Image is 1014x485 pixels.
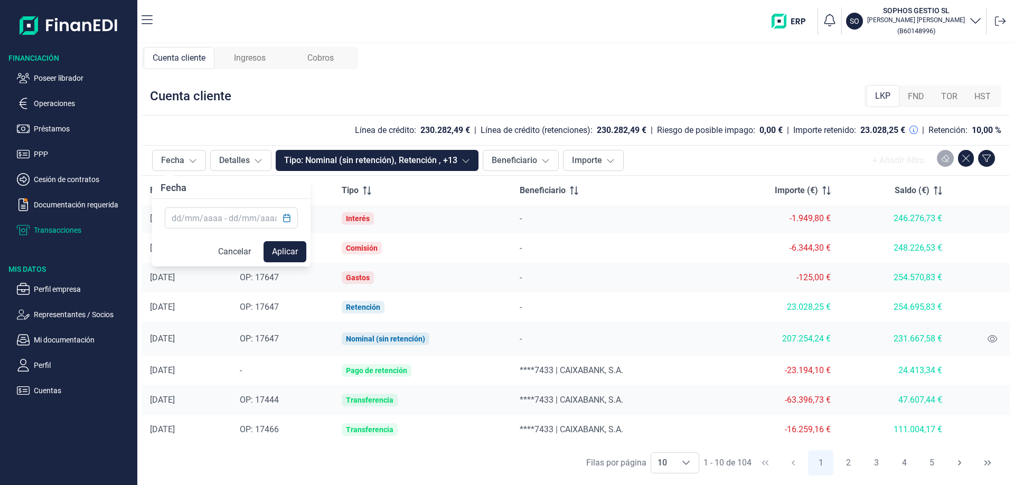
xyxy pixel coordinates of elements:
span: OP: 17647 [240,334,279,344]
button: Perfil [17,359,133,372]
span: TOR [941,90,957,103]
span: - [520,302,522,312]
span: OP: 17444 [240,395,279,405]
div: Importe retenido: [793,125,856,136]
span: 10 [651,453,673,473]
span: 1 - 10 de 104 [703,459,752,467]
span: - [520,272,522,282]
span: Cobros [307,52,334,64]
span: FND [908,90,924,103]
h3: SOPHOS GESTIO SL [867,5,965,16]
p: [PERSON_NAME] [PERSON_NAME] [867,16,965,24]
span: - [520,213,522,223]
button: Mi documentación [17,334,133,346]
div: 24.413,34 € [848,365,942,376]
div: Transferencia [346,396,393,404]
button: Page 3 [863,450,889,476]
div: Gastos [346,273,370,282]
p: Perfil [34,359,133,372]
div: 254.695,83 € [848,302,942,312]
button: Beneficiario [483,150,559,171]
span: - [240,365,242,375]
span: LKP [875,90,890,102]
img: erp [772,14,813,28]
button: Documentación requerida [17,198,133,211]
div: 111.004,17 € [848,424,942,435]
button: Page 4 [891,450,917,476]
button: First Page [753,450,778,476]
button: Fecha [152,150,206,171]
div: [DATE] [150,395,223,405]
button: Aplicar [264,241,306,262]
p: Préstamos [34,122,133,135]
div: 207.254,24 € [724,334,831,344]
div: | [474,124,476,137]
div: [DATE] [150,243,223,253]
p: Representantes / Socios [34,308,133,321]
div: Ingresos [214,47,285,69]
button: Page 1 [808,450,833,476]
div: 246.276,73 € [848,213,942,224]
div: | [651,124,653,137]
button: Poseer librador [17,72,133,84]
div: Cobros [285,47,356,69]
div: FechaChoose DateCancelarAplicar [152,177,311,267]
div: 230.282,49 € [420,125,470,136]
span: ****7433 | CAIXABANK, S.A. [520,365,623,375]
button: Next Page [947,450,972,476]
div: Fecha [152,177,195,198]
p: Transacciones [34,224,133,236]
div: Transferencia [346,425,393,434]
button: Transacciones [17,224,133,236]
div: Cuenta cliente [144,47,214,69]
div: [DATE] [150,272,223,283]
span: Cuenta cliente [153,52,205,64]
span: ****7433 | CAIXABANK, S.A. [520,424,623,434]
small: Copiar cif [897,27,935,35]
p: Operaciones [34,97,133,110]
p: Cesión de contratos [34,173,133,186]
div: Retención: [928,125,968,136]
span: Fecha [150,184,173,197]
div: Cuenta cliente [150,88,231,104]
div: -63.396,73 € [724,395,831,405]
button: SOSOPHOS GESTIO SL[PERSON_NAME] [PERSON_NAME](B60148996) [846,5,982,37]
button: Operaciones [17,97,133,110]
p: PPP [34,148,133,160]
div: Nominal (sin retención) [346,335,425,343]
button: Detalles [210,150,271,171]
div: Línea de crédito: [355,125,416,136]
span: Importe (€) [775,184,818,197]
button: Cesión de contratos [17,173,133,186]
div: -6.344,30 € [724,243,831,253]
span: OP: 17647 [240,272,279,282]
div: Interés [346,214,370,223]
div: TOR [933,86,966,107]
span: - [520,334,522,344]
div: FND [899,86,933,107]
span: Tipo [342,184,359,197]
div: [DATE] [150,302,223,312]
span: Ingresos [234,52,266,64]
div: -23.194,10 € [724,365,831,376]
button: PPP [17,148,133,160]
button: Page 5 [919,450,945,476]
div: -1.949,80 € [724,213,831,224]
p: SO [850,16,859,26]
button: Previous Page [781,450,806,476]
div: Línea de crédito (retenciones): [481,125,593,136]
div: Choose [673,453,699,473]
span: ****7433 | CAIXABANK, S.A. [520,395,623,405]
div: [DATE] [150,213,223,224]
div: 47.607,44 € [848,395,942,405]
div: | [922,124,924,137]
div: LKP [866,85,899,107]
div: 23.028,25 € [860,125,905,136]
div: [DATE] [150,424,223,435]
div: -125,00 € [724,272,831,283]
div: Comisión [346,244,378,252]
p: Mi documentación [34,334,133,346]
button: Page 2 [836,450,861,476]
div: [DATE] [150,365,223,376]
span: OP: 17647 [240,302,279,312]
